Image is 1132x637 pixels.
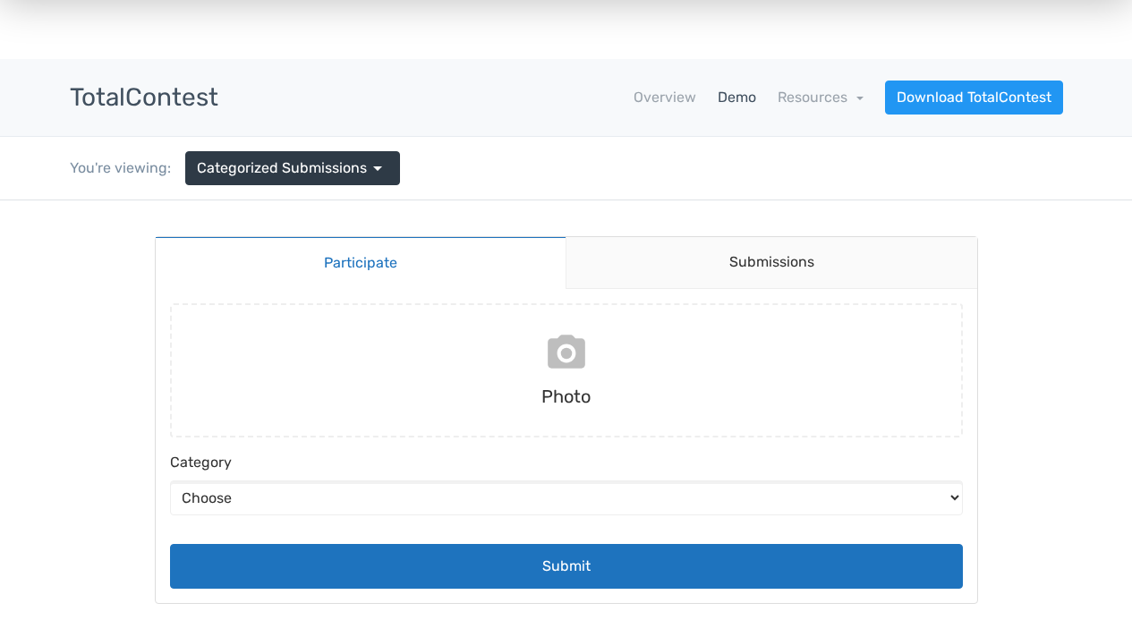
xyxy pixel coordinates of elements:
a: Overview [634,87,696,108]
a: Demo [718,87,756,108]
a: Submissions [566,37,977,89]
div: You're viewing: [70,157,185,179]
span: arrow_drop_down [367,157,388,179]
a: Categorized Submissions arrow_drop_down [185,151,400,185]
a: Resources [778,89,864,106]
a: Participate [156,36,566,89]
button: Submit [170,344,963,388]
span: Categorized Submissions [197,157,367,179]
a: Download TotalContest [885,81,1063,115]
label: Category [170,251,963,280]
h3: TotalContest [70,84,218,112]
